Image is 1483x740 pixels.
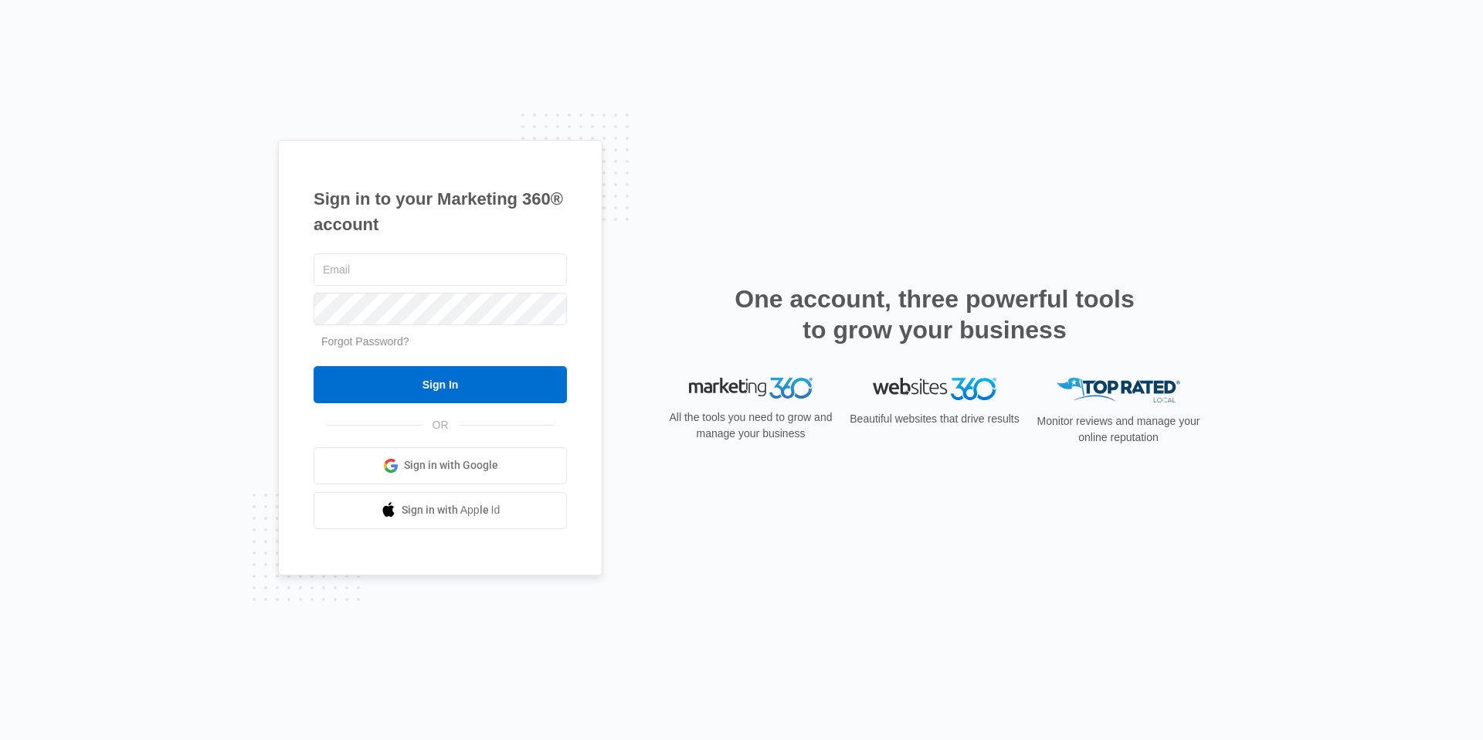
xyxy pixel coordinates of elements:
[314,253,567,286] input: Email
[664,409,837,442] p: All the tools you need to grow and manage your business
[314,492,567,529] a: Sign in with Apple Id
[730,283,1139,345] h2: One account, three powerful tools to grow your business
[848,411,1021,427] p: Beautiful websites that drive results
[1032,413,1205,446] p: Monitor reviews and manage your online reputation
[689,378,813,399] img: Marketing 360
[1057,378,1180,403] img: Top Rated Local
[404,457,498,474] span: Sign in with Google
[402,502,501,518] span: Sign in with Apple Id
[422,417,460,433] span: OR
[321,335,409,348] a: Forgot Password?
[314,366,567,403] input: Sign In
[873,378,996,400] img: Websites 360
[314,447,567,484] a: Sign in with Google
[314,186,567,237] h1: Sign in to your Marketing 360® account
